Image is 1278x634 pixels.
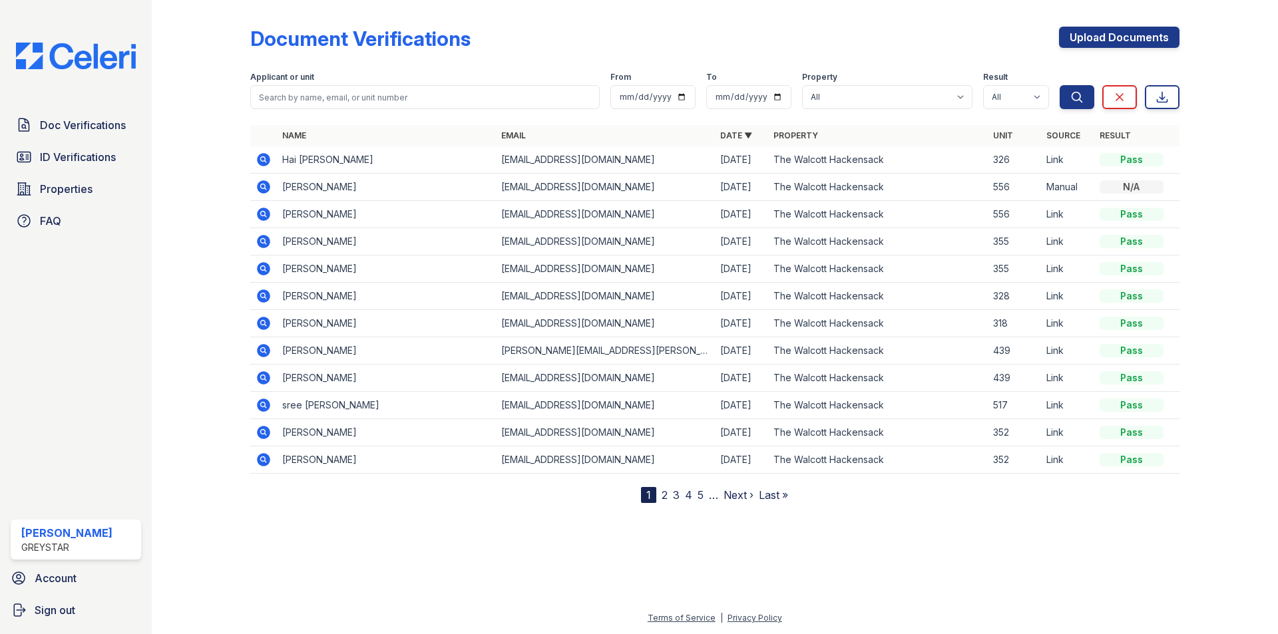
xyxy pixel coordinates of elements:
div: Pass [1100,208,1164,221]
div: Pass [1100,453,1164,466]
td: Link [1041,201,1094,228]
td: [EMAIL_ADDRESS][DOMAIN_NAME] [496,365,715,392]
div: Pass [1100,371,1164,385]
td: 355 [988,228,1041,255]
td: 326 [988,146,1041,174]
label: Result [983,72,1008,82]
a: Email [501,130,526,140]
td: [EMAIL_ADDRESS][DOMAIN_NAME] [496,228,715,255]
td: [DATE] [715,446,768,474]
div: Pass [1100,398,1164,412]
td: Link [1041,228,1094,255]
td: 318 [988,310,1041,337]
td: 517 [988,392,1041,419]
td: The Walcott Hackensack [768,392,987,419]
td: The Walcott Hackensack [768,174,987,201]
span: Doc Verifications [40,117,126,133]
td: [DATE] [715,201,768,228]
td: [EMAIL_ADDRESS][DOMAIN_NAME] [496,174,715,201]
div: Pass [1100,317,1164,330]
td: [DATE] [715,310,768,337]
td: 556 [988,201,1041,228]
td: [PERSON_NAME] [277,337,496,365]
td: Link [1041,310,1094,337]
input: Search by name, email, or unit number [250,85,600,109]
td: [DATE] [715,228,768,255]
div: [PERSON_NAME] [21,525,112,541]
a: Property [773,130,818,140]
a: Upload Documents [1059,27,1179,48]
td: [DATE] [715,365,768,392]
a: Unit [993,130,1013,140]
td: Link [1041,337,1094,365]
td: The Walcott Hackensack [768,283,987,310]
a: 4 [685,488,692,502]
a: ID Verifications [11,144,141,170]
td: [DATE] [715,392,768,419]
a: Last » [759,488,788,502]
td: [EMAIL_ADDRESS][DOMAIN_NAME] [496,283,715,310]
td: [EMAIL_ADDRESS][DOMAIN_NAME] [496,392,715,419]
a: FAQ [11,208,141,234]
a: Properties [11,176,141,202]
a: Result [1100,130,1131,140]
td: Link [1041,255,1094,283]
td: 328 [988,283,1041,310]
td: The Walcott Hackensack [768,337,987,365]
td: [DATE] [715,419,768,446]
span: Account [35,570,77,586]
td: [PERSON_NAME] [277,228,496,255]
td: [EMAIL_ADDRESS][DOMAIN_NAME] [496,201,715,228]
td: [PERSON_NAME] [277,174,496,201]
label: Applicant or unit [250,72,314,82]
td: [PERSON_NAME] [277,255,496,283]
td: The Walcott Hackensack [768,365,987,392]
td: The Walcott Hackensack [768,419,987,446]
td: [EMAIL_ADDRESS][DOMAIN_NAME] [496,146,715,174]
div: Pass [1100,426,1164,439]
td: Link [1041,419,1094,446]
td: 439 [988,365,1041,392]
td: 352 [988,419,1041,446]
td: [EMAIL_ADDRESS][DOMAIN_NAME] [496,446,715,474]
td: Hai [PERSON_NAME] [277,146,496,174]
div: Pass [1100,344,1164,357]
a: Next › [724,488,753,502]
td: [EMAIL_ADDRESS][DOMAIN_NAME] [496,255,715,283]
a: Privacy Policy [728,613,782,623]
td: 439 [988,337,1041,365]
td: The Walcott Hackensack [768,146,987,174]
span: Sign out [35,602,75,618]
td: [PERSON_NAME] [277,310,496,337]
div: Pass [1100,262,1164,275]
div: Pass [1100,153,1164,166]
div: N/A [1100,180,1164,194]
td: [DATE] [715,337,768,365]
td: sree [PERSON_NAME] [277,392,496,419]
td: [PERSON_NAME] [277,419,496,446]
div: | [720,613,723,623]
td: [PERSON_NAME] [277,283,496,310]
span: Properties [40,181,93,197]
a: Date ▼ [720,130,752,140]
a: Doc Verifications [11,112,141,138]
td: [PERSON_NAME] [277,446,496,474]
td: [DATE] [715,146,768,174]
span: … [709,487,718,503]
td: 556 [988,174,1041,201]
td: The Walcott Hackensack [768,228,987,255]
img: CE_Logo_Blue-a8612792a0a2168367f1c8372b55b34899dd931a85d93a1a3d3e32e68fde9ad4.png [5,43,146,69]
td: [PERSON_NAME][EMAIL_ADDRESS][PERSON_NAME][DOMAIN_NAME] [496,337,715,365]
td: The Walcott Hackensack [768,310,987,337]
td: 352 [988,446,1041,474]
a: 3 [673,488,680,502]
div: 1 [641,487,656,503]
span: ID Verifications [40,149,116,165]
td: Link [1041,283,1094,310]
a: Sign out [5,597,146,623]
td: [EMAIL_ADDRESS][DOMAIN_NAME] [496,419,715,446]
td: Manual [1041,174,1094,201]
td: [DATE] [715,174,768,201]
a: 5 [698,488,704,502]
